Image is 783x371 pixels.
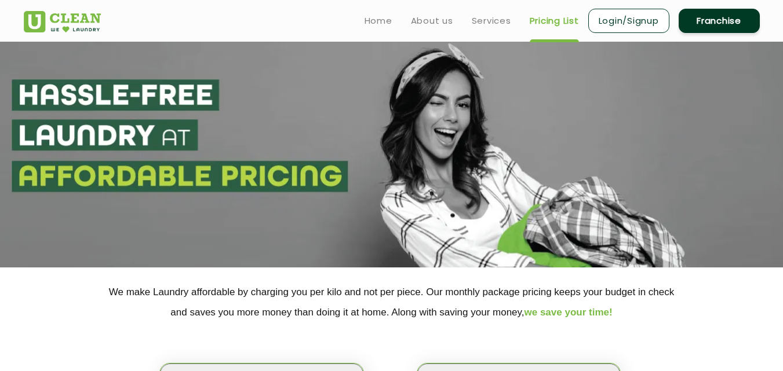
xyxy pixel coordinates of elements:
a: About us [411,14,453,28]
a: Login/Signup [588,9,669,33]
p: We make Laundry affordable by charging you per kilo and not per piece. Our monthly package pricin... [24,282,760,322]
a: Franchise [679,9,760,33]
a: Pricing List [530,14,579,28]
img: UClean Laundry and Dry Cleaning [24,11,101,32]
span: we save your time! [525,307,613,318]
a: Services [472,14,511,28]
a: Home [365,14,392,28]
